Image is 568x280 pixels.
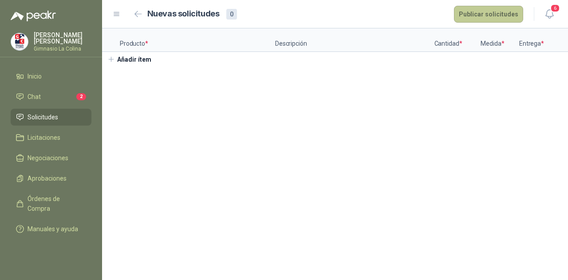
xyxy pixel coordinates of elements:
[11,150,91,166] a: Negociaciones
[34,32,91,44] p: [PERSON_NAME] [PERSON_NAME]
[28,133,60,142] span: Licitaciones
[102,52,157,67] button: Añadir ítem
[28,92,41,102] span: Chat
[541,6,557,22] button: 6
[550,4,560,12] span: 6
[11,33,28,50] img: Company Logo
[11,109,91,126] a: Solicitudes
[76,93,86,100] span: 2
[226,9,237,20] div: 0
[11,11,56,21] img: Logo peakr
[28,194,83,213] span: Órdenes de Compra
[28,224,78,234] span: Manuales y ayuda
[11,221,91,237] a: Manuales y ayuda
[466,28,519,52] p: Medida
[11,170,91,187] a: Aprobaciones
[34,46,91,51] p: Gimnasio La Colina
[454,6,523,23] button: Publicar solicitudes
[28,153,68,163] span: Negociaciones
[120,28,275,52] p: Producto
[28,174,67,183] span: Aprobaciones
[11,129,91,146] a: Licitaciones
[28,71,42,81] span: Inicio
[430,28,466,52] p: Cantidad
[11,190,91,217] a: Órdenes de Compra
[147,8,220,20] h2: Nuevas solicitudes
[11,88,91,105] a: Chat2
[11,68,91,85] a: Inicio
[28,112,58,122] span: Solicitudes
[275,28,430,52] p: Descripción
